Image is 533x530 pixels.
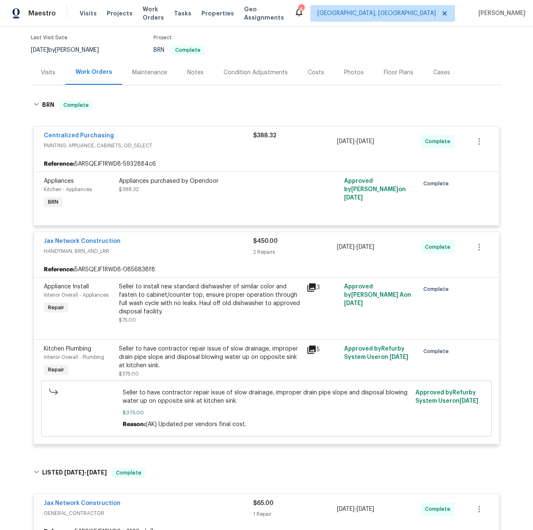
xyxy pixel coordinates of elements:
span: [DATE] [87,469,107,475]
div: 1 Repair [253,510,337,518]
div: 5ARSQEJF1RWD8-5932884c6 [34,156,499,172]
span: [DATE] [357,139,374,144]
div: Floor Plans [384,68,413,77]
span: Complete [425,243,454,251]
div: 5 [307,345,339,355]
span: $450.00 [253,238,278,244]
div: Notes [187,68,204,77]
span: [DATE] [64,469,84,475]
a: Jax Network Construction [44,500,121,506]
span: $375.00 [119,371,139,376]
span: Maestro [28,9,56,18]
span: Kitchen Plumbing [44,346,91,352]
h6: LISTED [42,468,107,478]
span: Reason: [123,421,146,427]
span: [PERSON_NAME] [475,9,525,18]
span: $75.00 [119,318,136,323]
div: LISTED [DATE]-[DATE]Complete [31,459,502,486]
a: Centralized Purchasing [44,133,114,139]
span: [DATE] [337,244,354,250]
span: Interior Overall - Appliances [44,293,108,298]
div: 4 [298,5,304,13]
span: HANDYMAN, BRN_AND_LRR [44,247,253,255]
span: Projects [107,9,133,18]
span: [DATE] [357,506,374,512]
span: - [337,505,374,513]
span: Complete [423,179,452,188]
div: 2 Repairs [253,248,337,256]
div: BRN Complete [31,92,502,119]
span: [DATE] [460,398,478,404]
div: Condition Adjustments [224,68,288,77]
span: Approved by Refurby System User on [344,346,408,360]
span: [DATE] [337,506,354,512]
div: by [PERSON_NAME] [31,45,109,55]
div: Visits [41,68,55,77]
span: [GEOGRAPHIC_DATA], [GEOGRAPHIC_DATA] [317,9,436,18]
span: BRN [45,198,62,206]
span: Complete [423,347,452,356]
span: $375.00 [123,409,411,417]
span: Complete [60,101,92,109]
span: Complete [425,505,454,513]
span: $388.32 [119,187,139,192]
div: Costs [308,68,324,77]
div: Appliances purchased by Opendoor [119,177,302,185]
span: [DATE] [31,47,48,53]
span: Geo Assignments [244,5,284,22]
span: - [64,469,107,475]
span: Complete [172,48,204,53]
b: Reference: [44,265,75,274]
b: Reference: [44,160,75,168]
span: Complete [113,469,145,477]
span: Seller to have contractor repair issue of slow drainage, improper drain pipe slope and disposal b... [123,389,411,405]
span: Repair [45,366,68,374]
span: Approved by Refurby System User on [415,390,478,404]
span: [DATE] [337,139,354,144]
h6: BRN [42,100,54,110]
span: $65.00 [253,500,274,506]
span: Repair [45,303,68,312]
div: Photos [344,68,364,77]
span: Project [153,35,172,40]
div: Maintenance [132,68,167,77]
span: [DATE] [357,244,374,250]
span: Appliances [44,178,74,184]
span: Approved by [PERSON_NAME] A on [344,284,411,306]
span: Tasks [174,10,191,16]
a: Jax Network Construction [44,238,121,244]
span: Approved by [PERSON_NAME] on [344,178,406,201]
span: Complete [423,285,452,293]
div: 5ARSQEJF1RWD8-0856838f8 [34,262,499,277]
span: Visits [80,9,97,18]
span: BRN [153,47,205,53]
span: (AK) Updated per vendors final cost. [146,421,246,427]
span: PAINTING, APPLIANCE, CABINETS, OD_SELECT [44,141,253,150]
div: Seller to have contractor repair issue of slow drainage, improper drain pipe slope and disposal b... [119,345,302,370]
span: Properties [201,9,234,18]
span: GENERAL_CONTRACTOR [44,509,253,517]
div: Seller to install new standard dishwasher of similar color and fasten to cabinet/counter top, ens... [119,283,302,316]
span: Complete [425,137,454,146]
span: Interior Overall - Plumbing [44,355,104,360]
span: Kitchen - Appliances [44,187,92,192]
div: 3 [307,283,339,293]
span: Work Orders [143,5,164,22]
div: Cases [433,68,450,77]
span: Last Visit Date [31,35,68,40]
span: Appliance Install [44,284,89,290]
span: - [337,243,374,251]
span: - [337,137,374,146]
span: [DATE] [390,354,408,360]
span: [DATE] [344,195,363,201]
div: Work Orders [75,68,112,76]
span: $388.32 [253,133,277,139]
span: [DATE] [344,300,363,306]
